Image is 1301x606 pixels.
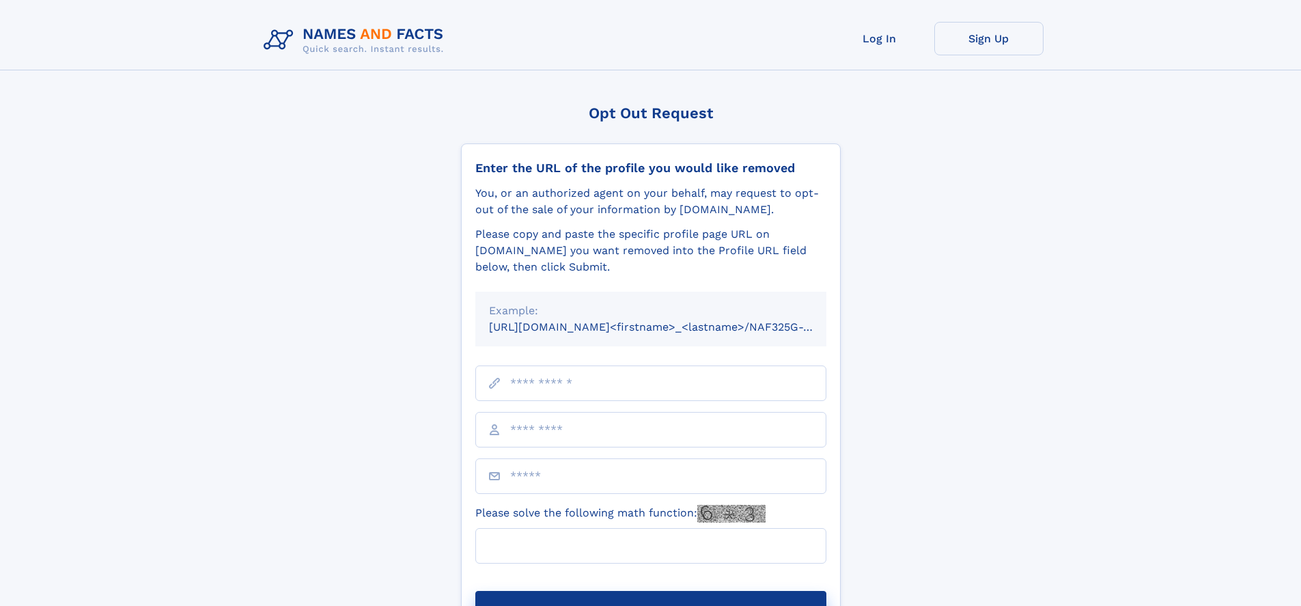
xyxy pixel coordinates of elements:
[825,22,934,55] a: Log In
[934,22,1044,55] a: Sign Up
[475,161,826,176] div: Enter the URL of the profile you would like removed
[258,22,455,59] img: Logo Names and Facts
[461,105,841,122] div: Opt Out Request
[489,303,813,319] div: Example:
[475,505,766,523] label: Please solve the following math function:
[489,320,852,333] small: [URL][DOMAIN_NAME]<firstname>_<lastname>/NAF325G-xxxxxxxx
[475,185,826,218] div: You, or an authorized agent on your behalf, may request to opt-out of the sale of your informatio...
[475,226,826,275] div: Please copy and paste the specific profile page URL on [DOMAIN_NAME] you want removed into the Pr...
